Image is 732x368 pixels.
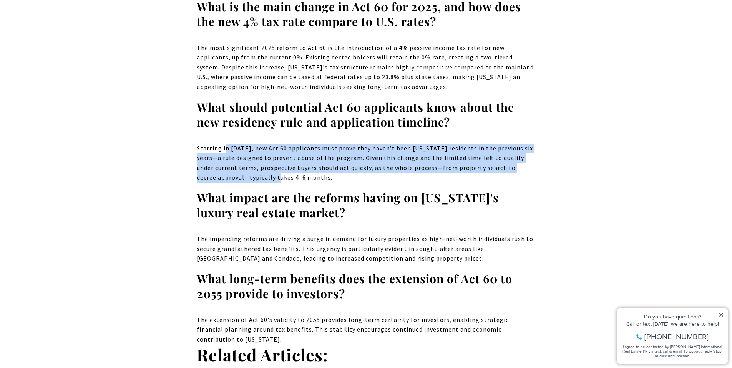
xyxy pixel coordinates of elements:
[197,99,514,130] strong: What should potential Act 60 applicants know about the new residency rule and application timeline?
[197,190,499,220] strong: What impact are the reforms having on [US_STATE]'s luxury real estate market?
[197,144,536,183] p: Starting in [DATE], new Act 60 applicants must prove they haven’t been [US_STATE] residents in th...
[8,25,111,30] div: Call or text [DATE], we are here to help!
[197,43,536,92] p: The most significant 2025 reform to Act 60 is the introduction of a 4% passive income tax rate fo...
[197,271,512,301] strong: What long-term benefits does the extension of Act 60 to 2055 provide to investors?
[10,47,110,62] span: I agree to be contacted by [PERSON_NAME] International Real Estate PR via text, call & email. To ...
[197,343,328,366] strong: Related Articles:
[8,17,111,23] div: Do you have questions?
[32,36,96,44] span: [PHONE_NUMBER]
[197,234,536,264] p: The impending reforms are driving a surge in demand for luxury properties as high-net-worth indiv...
[197,315,536,345] p: The extension of Act 60's validity to 2055 provides long-term certainty for investors, enabling s...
